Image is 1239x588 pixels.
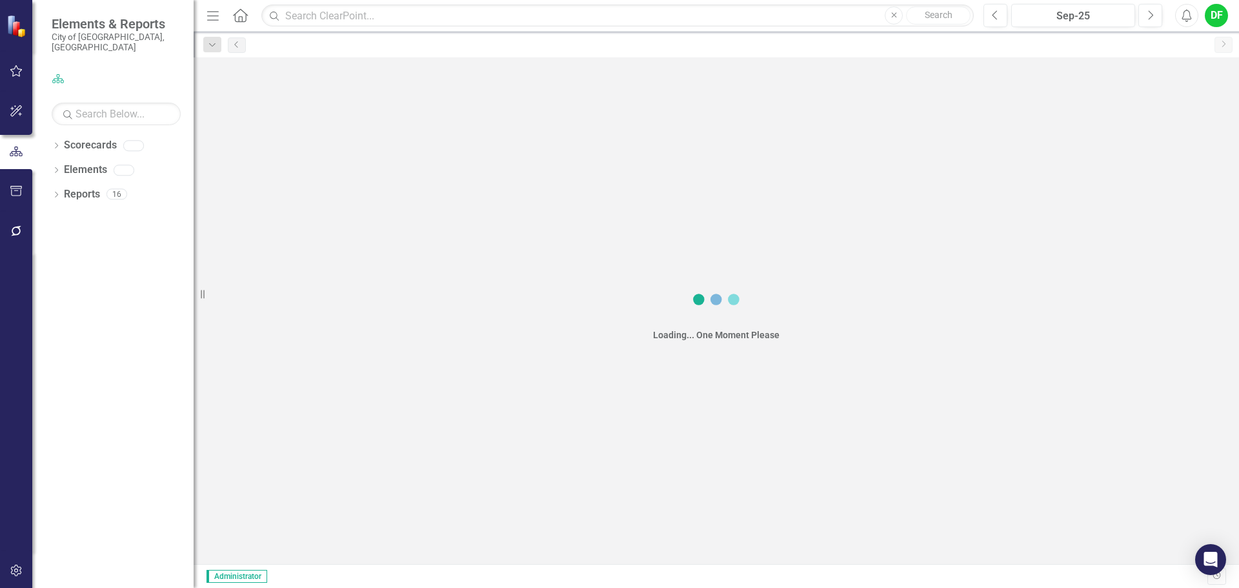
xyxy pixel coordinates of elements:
[906,6,971,25] button: Search
[653,329,780,341] div: Loading... One Moment Please
[64,187,100,202] a: Reports
[1205,4,1228,27] button: DF
[1016,8,1131,24] div: Sep-25
[106,189,127,200] div: 16
[925,10,952,20] span: Search
[206,570,267,583] span: Administrator
[52,16,181,32] span: Elements & Reports
[52,103,181,125] input: Search Below...
[52,32,181,53] small: City of [GEOGRAPHIC_DATA], [GEOGRAPHIC_DATA]
[64,138,117,153] a: Scorecards
[261,5,974,27] input: Search ClearPoint...
[1011,4,1135,27] button: Sep-25
[1195,544,1226,575] div: Open Intercom Messenger
[64,163,107,177] a: Elements
[6,14,30,37] img: ClearPoint Strategy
